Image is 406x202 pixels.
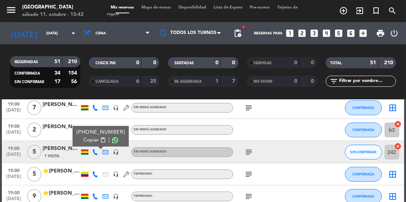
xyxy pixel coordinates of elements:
span: print [376,29,385,38]
i: subject [244,103,253,112]
i: turned_in_not [372,6,380,15]
i: power_settings_new [390,29,399,38]
i: looks_4 [322,28,331,38]
span: SIN CONFIRMAR [350,150,376,154]
span: 19:00 [4,99,23,108]
span: [DATE] [4,174,23,183]
span: [DATE] [4,152,23,161]
strong: 17 [54,79,60,84]
strong: 1 [215,79,218,84]
strong: 7 [232,79,236,84]
div: [PERSON_NAME] [43,144,80,153]
button: CONFIRMADA [345,123,382,137]
i: headset_mic [113,105,119,111]
i: headset_mic [113,171,119,177]
span: 7 [27,100,41,115]
span: 5 [27,167,41,182]
span: CONFIRMADA [352,128,374,132]
span: SIN CONFIRMAR [14,80,44,84]
i: filter_list [329,77,338,86]
button: Copiarcontent_paste [83,136,106,144]
span: Sin menú asignado [134,128,167,131]
i: looks_one [285,28,295,38]
span: Sin menú asignado [134,106,167,109]
span: CHECK INS [95,61,116,65]
div: [GEOGRAPHIC_DATA] [22,4,84,11]
strong: 0 [153,60,158,65]
strong: 0 [215,60,218,65]
strong: 210 [384,60,395,65]
span: fiber_manual_record [241,25,246,29]
button: CONFIRMADA [345,100,382,115]
span: RESERVADAS [14,60,38,64]
span: 5 [27,145,41,160]
i: menu [6,4,17,16]
span: CONFIRMADA [352,172,374,176]
span: content_paste [100,137,106,143]
button: SIN CONFIRMAR [345,145,382,160]
span: Lista de Espera [210,6,246,10]
strong: 25 [150,79,158,84]
strong: 0 [311,79,315,84]
i: border_all [389,103,397,112]
div: ⭐[PERSON_NAME] [43,167,80,175]
strong: 6 [136,79,139,84]
strong: 34 [54,71,60,76]
i: headset_mic [113,149,119,155]
i: border_all [389,170,397,179]
span: 1 Visita [44,153,59,159]
button: CONFIRMADA [345,167,382,182]
strong: 0 [294,60,297,65]
strong: 154 [68,71,78,76]
div: sábado 11. octubre - 13:42 [22,11,84,18]
i: add_box [358,28,368,38]
i: search [388,6,397,15]
i: cancel [395,120,402,128]
strong: 51 [370,60,376,65]
span: Pre-acceso [246,6,274,10]
span: Disponibilidad [175,6,210,10]
span: pending_actions [233,29,242,38]
div: [PERSON_NAME] [43,123,80,131]
strong: 51 [54,59,60,64]
strong: 0 [294,79,297,84]
span: SERVIDAS [254,61,272,65]
span: 19:00 [4,121,23,130]
span: 19:00 [4,166,23,174]
span: RE AGENDADA [175,80,202,83]
span: 19:00 [4,144,23,152]
i: looks_6 [346,28,356,38]
i: subject [244,170,253,179]
input: Filtrar por nombre... [338,77,396,85]
i: subject [244,192,253,201]
span: CONFIRMADA [352,194,374,198]
span: [DATE] [4,130,23,138]
span: CANCELADA [95,80,118,83]
div: [PERSON_NAME] [43,100,80,109]
span: TOTAL [330,61,342,65]
strong: 56 [71,79,78,84]
i: looks_5 [334,28,343,38]
i: cancel [395,143,402,150]
i: border_all [389,192,397,201]
span: Copiar [83,136,99,144]
strong: 0 [232,60,236,65]
span: [DATE] [4,108,23,116]
button: menu [6,4,17,18]
span: Mapa de mesas [138,6,175,10]
strong: 0 [136,60,139,65]
i: headset_mic [113,194,119,199]
div: [PHONE_NUMBER] [77,129,125,136]
i: subject [244,148,253,157]
strong: 0 [311,60,315,65]
i: add_circle_outline [339,6,348,15]
span: Teppanyaki [134,195,152,198]
span: CONFIRMADA [352,106,374,110]
span: NO SHOW [254,80,272,83]
span: Sin menú asignado [134,150,167,153]
span: Teppanyaki [134,172,152,175]
span: Reservas para [254,31,282,35]
div: LOG OUT [388,22,400,44]
span: 19:00 [4,188,23,196]
i: exit_to_app [355,6,364,15]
